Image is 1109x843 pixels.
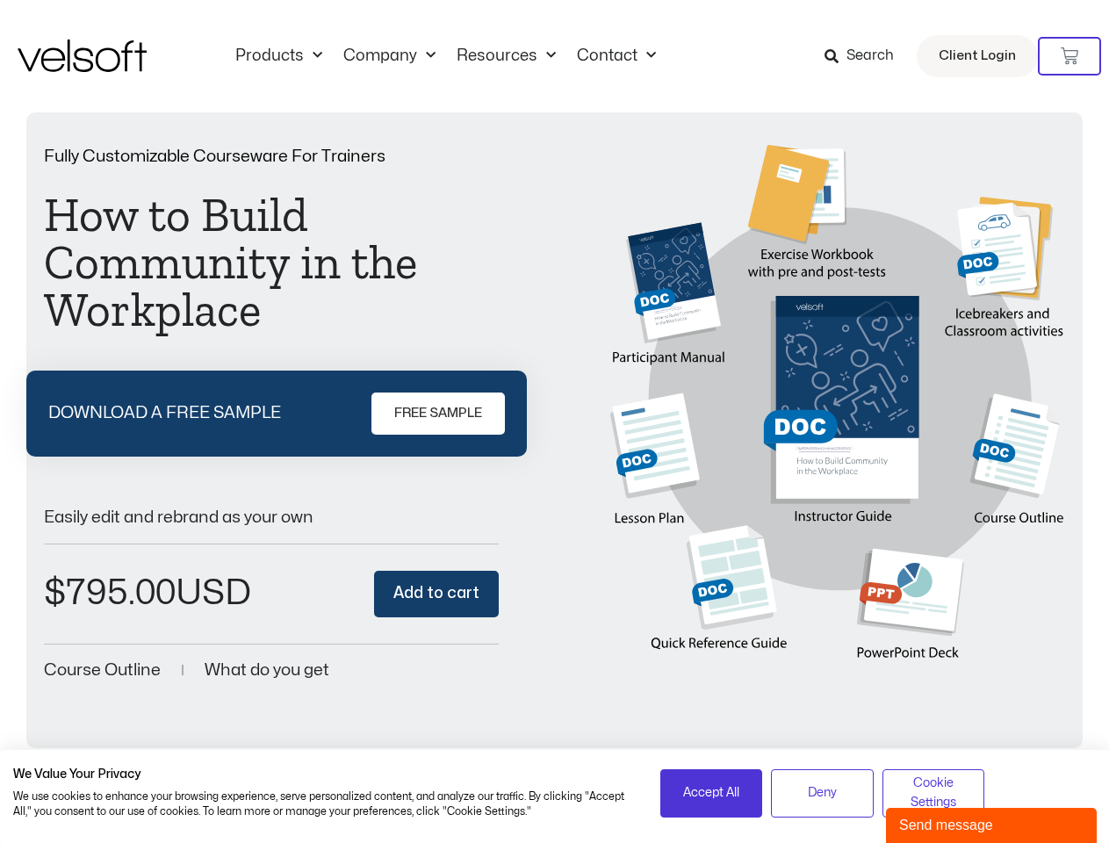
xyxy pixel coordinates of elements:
span: Accept All [683,783,739,803]
button: Add to cart [374,571,499,617]
p: Easily edit and rebrand as your own [44,509,499,526]
span: FREE SAMPLE [394,403,482,424]
a: FREE SAMPLE [371,393,505,435]
p: DOWNLOAD A FREE SAMPLE [48,405,281,421]
button: Adjust cookie preferences [882,769,985,818]
span: Deny [808,783,837,803]
bdi: 795.00 [44,576,176,610]
a: Search [825,41,906,71]
a: ContactMenu Toggle [566,47,666,66]
span: $ [44,576,66,610]
img: Velsoft Training Materials [18,40,147,72]
span: Cookie Settings [894,774,974,813]
nav: Menu [225,47,666,66]
a: ResourcesMenu Toggle [446,47,566,66]
p: Fully Customizable Courseware For Trainers [44,148,499,165]
iframe: chat widget [886,804,1100,843]
a: ProductsMenu Toggle [225,47,333,66]
a: Course Outline [44,662,161,679]
span: Search [846,45,894,68]
h2: We Value Your Privacy [13,767,634,782]
p: We use cookies to enhance your browsing experience, serve personalized content, and analyze our t... [13,789,634,819]
a: Client Login [917,35,1038,77]
button: Accept all cookies [660,769,763,818]
img: Second Product Image [610,145,1065,687]
button: Deny all cookies [771,769,874,818]
a: What do you get [205,662,329,679]
a: CompanyMenu Toggle [333,47,446,66]
span: Client Login [939,45,1016,68]
h1: How to Build Community in the Workplace [44,191,499,334]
